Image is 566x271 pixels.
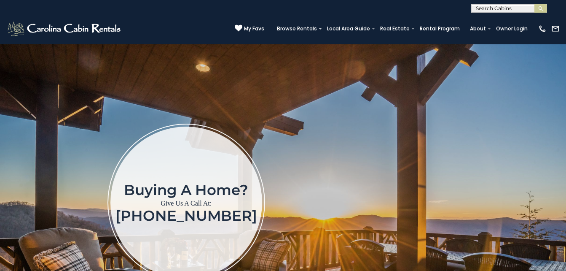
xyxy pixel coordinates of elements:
[6,20,123,37] img: White-1-2.png
[538,24,547,33] img: phone-regular-white.png
[244,25,264,33] span: My Favs
[115,182,257,198] h1: Buying a home?
[235,24,264,33] a: My Favs
[376,23,414,35] a: Real Estate
[466,23,490,35] a: About
[273,23,321,35] a: Browse Rentals
[551,24,560,33] img: mail-regular-white.png
[115,207,257,225] a: [PHONE_NUMBER]
[323,23,374,35] a: Local Area Guide
[492,23,532,35] a: Owner Login
[416,23,464,35] a: Rental Program
[115,198,257,209] p: Give Us A Call At:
